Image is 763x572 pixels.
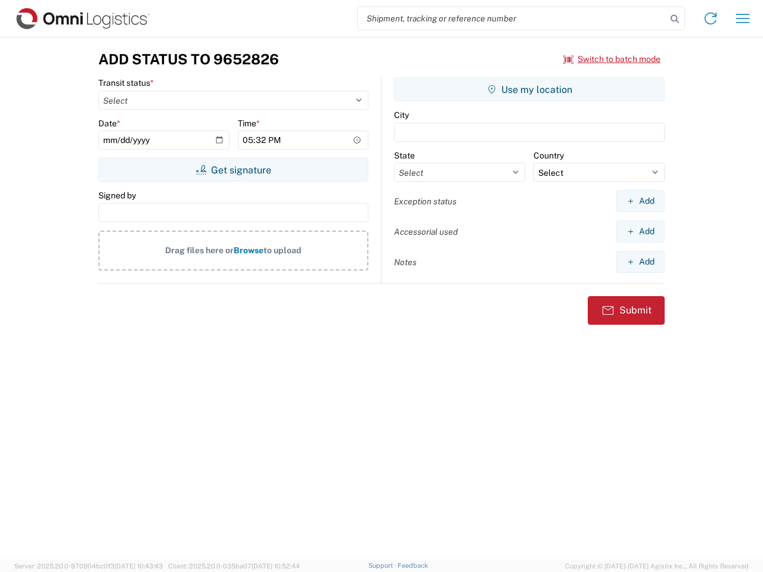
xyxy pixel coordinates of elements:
[98,118,120,129] label: Date
[394,77,665,101] button: Use my location
[534,150,564,161] label: Country
[616,251,665,273] button: Add
[252,562,300,570] span: [DATE] 10:52:44
[368,562,398,569] a: Support
[616,190,665,212] button: Add
[234,245,263,255] span: Browse
[358,7,666,30] input: Shipment, tracking or reference number
[394,226,458,237] label: Accessorial used
[98,77,154,88] label: Transit status
[616,220,665,243] button: Add
[394,110,409,120] label: City
[565,561,749,571] span: Copyright © [DATE]-[DATE] Agistix Inc., All Rights Reserved
[394,257,417,268] label: Notes
[588,296,665,325] button: Submit
[394,150,415,161] label: State
[168,562,300,570] span: Client: 2025.20.0-035ba07
[14,562,163,570] span: Server: 2025.20.0-970904bc0f3
[563,49,660,69] button: Switch to batch mode
[98,190,136,201] label: Signed by
[398,562,428,569] a: Feedback
[114,562,163,570] span: [DATE] 10:43:43
[238,118,260,129] label: Time
[98,51,279,68] h3: Add Status to 9652826
[394,196,457,207] label: Exception status
[98,158,368,182] button: Get signature
[263,245,302,255] span: to upload
[165,245,234,255] span: Drag files here or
